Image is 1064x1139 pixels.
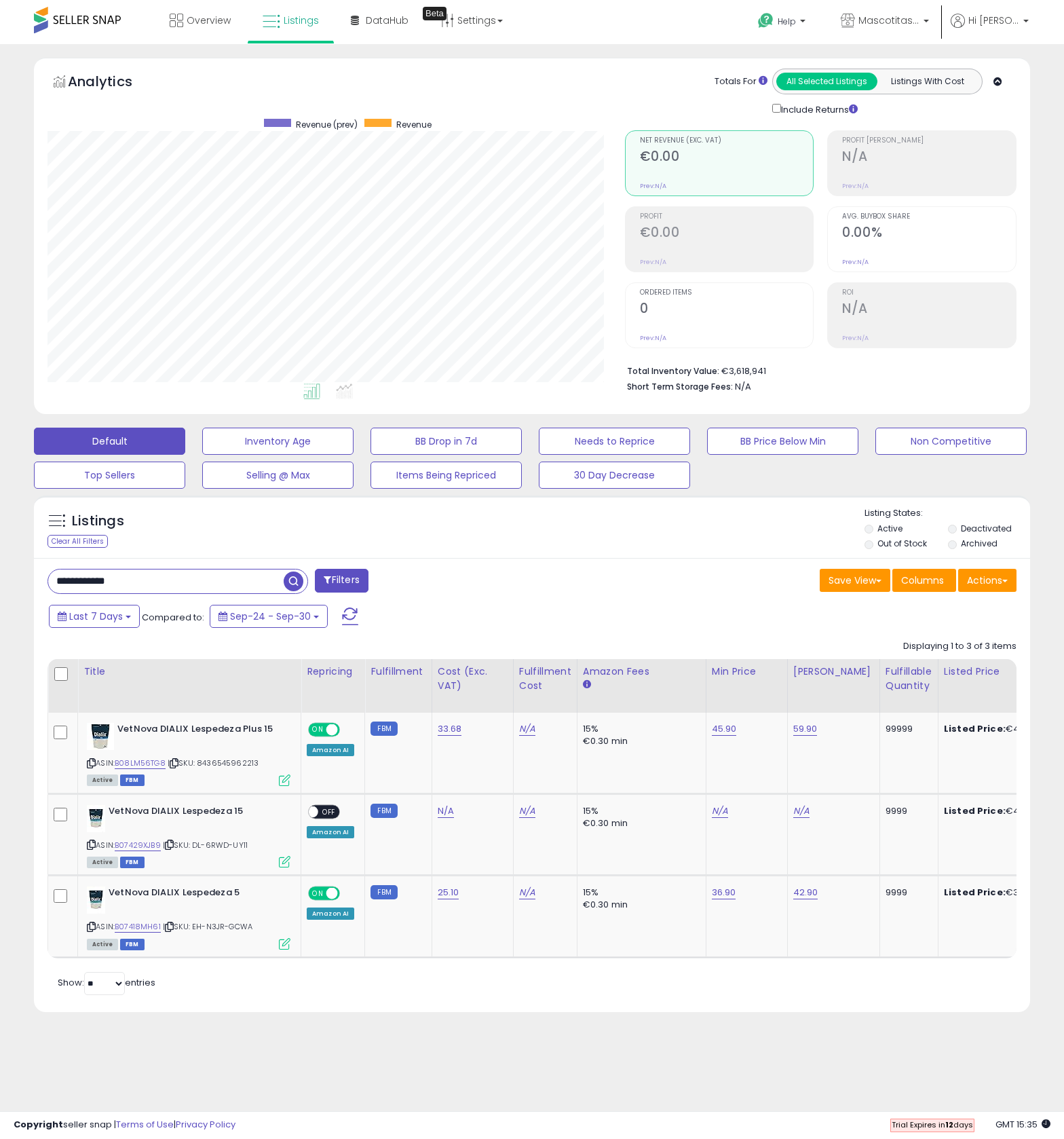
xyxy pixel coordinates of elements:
div: ASIN: [87,723,290,785]
div: ASIN: [87,886,290,948]
span: Revenue [396,119,432,130]
span: OFF [338,724,360,736]
span: Last 7 Days [69,610,123,623]
div: 15% [583,723,696,735]
a: N/A [519,886,535,899]
button: Columns [892,569,956,592]
h5: Listings [72,512,124,531]
div: [PERSON_NAME] [793,665,874,679]
button: BB Price Below Min [707,428,858,455]
span: Show: entries [58,976,155,989]
b: Listed Price: [944,886,1006,899]
button: Filters [315,569,368,593]
div: Fulfillment [370,665,425,679]
small: Prev: N/A [640,334,666,342]
label: Out of Stock [877,538,927,549]
span: Mascotitas a casa [858,14,919,27]
a: 36.90 [712,886,736,899]
div: Clear All Filters [47,535,108,548]
div: Min Price [712,665,782,679]
button: Save View [820,569,890,592]
div: Include Returns [762,101,874,117]
button: Last 7 Days [49,605,140,628]
div: 9999 [886,805,928,817]
small: Prev: N/A [842,334,869,342]
a: N/A [793,804,810,818]
h2: 0.00% [842,225,1016,243]
div: Title [83,665,295,679]
a: N/A [712,804,728,818]
div: €46.49 [944,723,1057,735]
img: 31tJ7+vuFYL._SL40_.jpg [87,805,105,832]
span: OFF [318,806,340,817]
span: FBM [120,774,145,786]
b: Short Term Storage Fees: [627,381,733,392]
div: Fulfillment Cost [519,665,571,693]
button: Selling @ Max [202,462,354,489]
small: Amazon Fees. [583,679,591,691]
span: Revenue (prev) [296,119,358,130]
h2: N/A [842,301,1016,319]
label: Active [877,523,902,534]
button: Listings With Cost [877,73,978,90]
span: Compared to: [142,611,204,624]
b: Listed Price: [944,804,1006,817]
button: Top Sellers [34,462,185,489]
span: All listings currently available for purchase on Amazon [87,857,118,868]
div: 9999 [886,886,928,899]
b: VetNova DIALIX Lespedeza 5 [109,886,273,903]
label: Deactivated [961,523,1012,534]
span: FBM [120,939,145,950]
a: 42.90 [793,886,818,899]
div: €37.00 [944,886,1057,899]
a: N/A [519,722,535,736]
button: Items Being Repriced [370,462,522,489]
span: Profit [640,213,814,221]
button: BB Drop in 7d [370,428,522,455]
div: Displaying 1 to 3 of 3 items [903,640,1016,653]
div: €47.99 [944,805,1057,817]
b: VetNova DIALIX Lespedeza 15 [109,805,273,821]
span: Avg. Buybox Share [842,213,1016,221]
div: Amazon AI [307,826,354,838]
span: ON [309,888,326,899]
b: VetNova DIALIX Lespedeza Plus 15 [117,723,282,739]
span: Overview [187,14,231,27]
small: FBM [370,804,397,818]
span: N/A [735,380,751,393]
h2: 0 [640,301,814,319]
div: ASIN: [87,805,290,867]
button: Actions [958,569,1016,592]
b: Listed Price: [944,722,1006,735]
small: Prev: N/A [842,182,869,190]
div: 15% [583,886,696,899]
div: 99999 [886,723,928,735]
a: N/A [519,804,535,818]
span: OFF [338,888,360,899]
div: €0.30 min [583,735,696,747]
button: All Selected Listings [776,73,877,90]
button: Inventory Age [202,428,354,455]
i: Get Help [757,12,774,29]
span: All listings currently available for purchase on Amazon [87,774,118,786]
span: DataHub [366,14,408,27]
span: Ordered Items [640,289,814,297]
div: Amazon Fees [583,665,700,679]
a: Help [747,2,819,44]
img: 31wppZoonlL._SL40_.jpg [87,886,105,914]
div: Fulfillable Quantity [886,665,932,693]
div: Tooltip anchor [423,7,446,20]
div: Amazon AI [307,744,354,756]
a: 25.10 [438,886,459,899]
span: FBM [120,857,145,868]
div: €0.30 min [583,817,696,829]
div: €0.30 min [583,899,696,911]
div: Repricing [307,665,359,679]
a: 45.90 [712,722,737,736]
a: 33.68 [438,722,462,736]
button: Sep-24 - Sep-30 [210,605,328,628]
a: N/A [438,804,454,818]
span: | SKU: DL-6RWD-UY11 [163,840,248,851]
button: 30 Day Decrease [539,462,690,489]
small: Prev: N/A [640,258,666,266]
